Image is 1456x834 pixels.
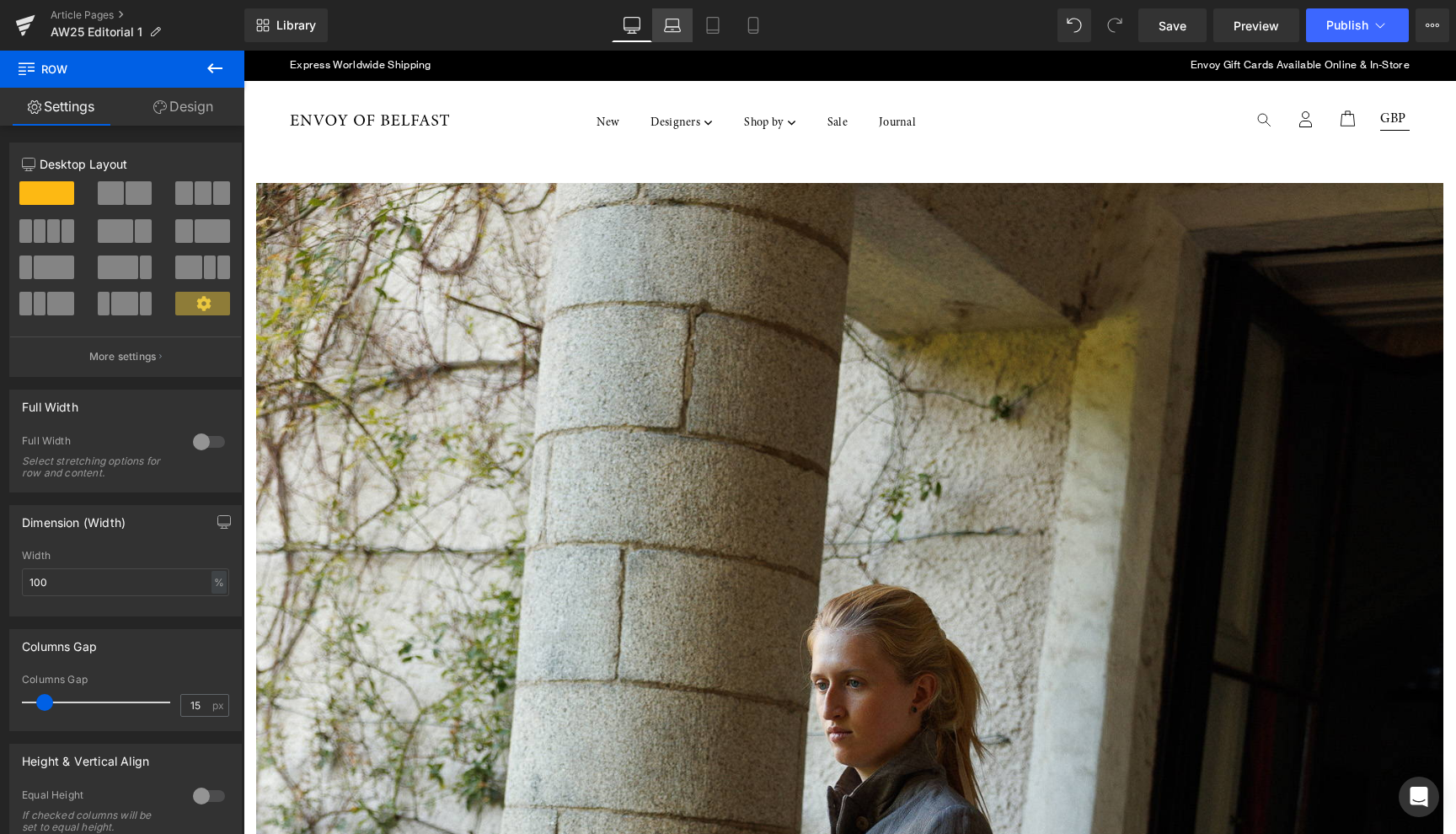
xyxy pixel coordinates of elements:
span: Library [276,18,316,33]
span: px [212,700,227,711]
a: Laptop [652,8,693,42]
div: Select stretching options for row and content. [22,455,174,479]
div: Height & Vertical Align [22,745,149,768]
span: Shop by [500,67,539,78]
a: New [340,51,389,93]
button: Redo [1098,8,1132,42]
div: Width [22,550,229,562]
a: Journal [622,51,686,93]
button: Undo [1057,8,1091,42]
div: Full Width [22,434,176,452]
button: Publish [1306,8,1409,42]
div: Equal Height [22,788,176,806]
div: If checked columns will be set to equal height. [22,810,174,833]
a: New Library [244,8,328,42]
div: Columns Gap [22,674,229,686]
input: auto [22,568,229,596]
img: Drop_menu_icon_35d6bc24-2fc8-48d6-8e43-337ba6af4763.svg [460,69,469,75]
a: Tablet [693,8,733,42]
a: Desktop [612,8,652,42]
a: Designers [393,51,483,93]
div: Dimension (Width) [22,506,126,530]
button: More [1416,8,1449,42]
span: Designers [407,67,457,78]
a: Article Pages [51,8,244,22]
img: basket-empty.svg [1095,60,1114,76]
p: Desktop Layout [22,155,229,173]
a: Express Worldwide Shipping [46,9,188,19]
span: Save [1159,17,1186,35]
button: More settings [10,336,241,376]
span: Preview [1234,17,1279,35]
div: % [211,571,227,594]
img: account.svg [1052,61,1072,77]
span: Sale [584,67,604,78]
span: Publish [1326,19,1368,32]
span: New [353,67,376,78]
a: Sale [570,51,618,93]
a: Preview [1213,8,1299,42]
a: Envoy Gift Cards Available Online & In-Store [947,9,1166,19]
a: Mobile [733,8,773,42]
img: search-icon_0db4b3fc-dda7-4c75-b6e7-8e96ea396779.svg [1010,61,1030,77]
a: Design [122,88,244,126]
a: Shop by [487,51,565,93]
div: Open Intercom Messenger [1399,777,1439,817]
img: Drop_menu_icon_35d6bc24-2fc8-48d6-8e43-337ba6af4763.svg [543,69,553,75]
span: AW25 Editorial 1 [51,25,142,39]
div: Full Width [22,390,78,414]
p: More settings [89,349,157,364]
div: Columns Gap [22,630,97,654]
span: Journal [635,67,672,78]
span: Row [17,51,185,88]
